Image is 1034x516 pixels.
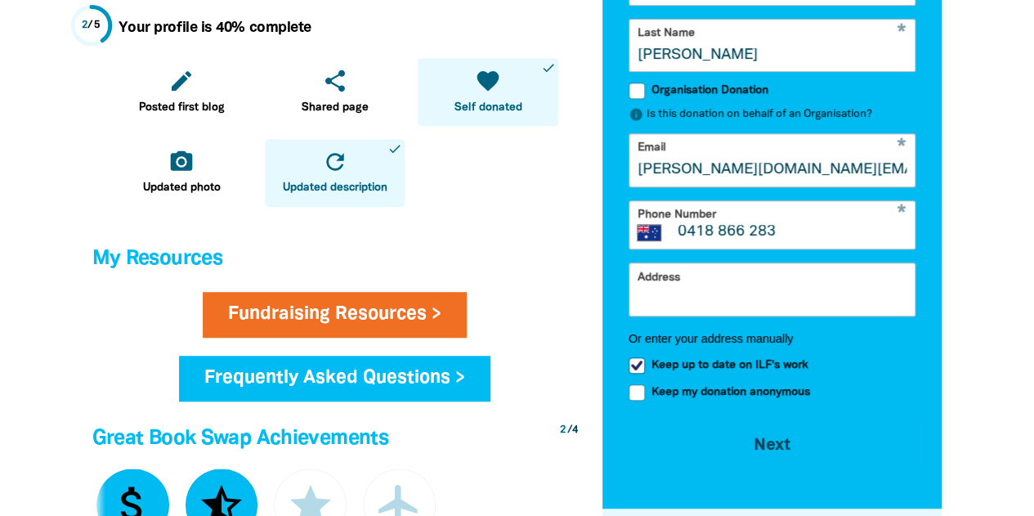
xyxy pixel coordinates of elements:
[82,20,88,29] span: 2
[629,107,643,122] i: info
[629,357,645,374] input: Keep up to date on ILF's work
[560,423,578,438] div: / 4
[629,421,916,465] button: Next
[629,107,916,123] p: Is this donation on behalf of an Organisation?
[168,149,195,175] i: camera_alt
[475,68,501,94] i: favorite
[92,249,223,268] span: My Resources
[560,425,566,435] span: 2
[897,204,906,222] i: Required
[418,58,557,126] a: favoriteSelf donateddone
[112,58,252,126] a: editPosted first blog
[540,61,555,75] i: done
[322,149,348,175] i: refresh
[629,331,916,344] button: Or enter your address manually
[651,83,768,98] span: Organisation Donation
[112,139,252,207] a: camera_altUpdated photo
[322,68,348,94] i: share
[302,100,369,116] span: Shared page
[629,384,645,401] input: Keep my donation anonymous
[119,21,311,34] strong: Your profile is 40% complete
[454,100,521,116] span: Self donated
[139,100,225,116] span: Posted first blog
[651,357,808,373] span: Keep up to date on ILF's work
[82,17,101,33] div: / 5
[265,139,405,207] a: refreshUpdated descriptiondone
[387,141,402,156] i: done
[143,180,221,196] span: Updated photo
[283,180,387,196] span: Updated description
[179,356,490,402] a: Frequently Asked Questions >
[265,58,405,126] a: shareShared page
[92,423,578,455] h4: Great Book Swap Achievements
[168,68,195,94] i: edit
[651,384,810,400] span: Keep my donation anonymous
[203,292,467,338] a: Fundraising Resources >
[629,83,645,99] input: Organisation Donation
